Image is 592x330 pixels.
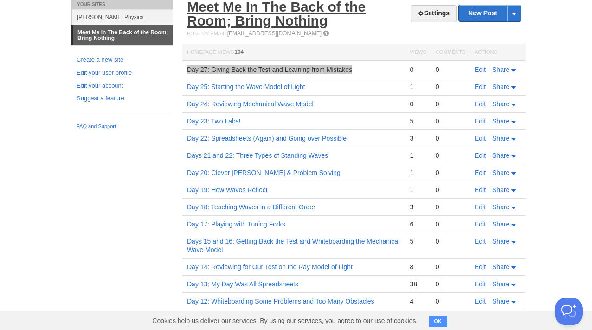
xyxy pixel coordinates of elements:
[187,169,341,176] a: Day 20: Clever [PERSON_NAME] & Problem Solving
[492,238,509,245] span: Share
[187,203,315,211] a: Day 18: Teaching Waves in a Different Order
[436,297,465,305] div: 0
[436,168,465,177] div: 0
[72,9,173,25] a: [PERSON_NAME] Physics
[187,66,352,73] a: Day 27: Giving Back the Test and Learning from Mistakes
[234,49,244,55] span: 104
[492,169,509,176] span: Share
[436,100,465,108] div: 0
[475,117,486,125] a: Edit
[475,83,486,91] a: Edit
[436,263,465,271] div: 0
[436,280,465,288] div: 0
[492,100,509,108] span: Share
[475,186,486,194] a: Edit
[405,44,431,61] th: Views
[475,135,486,142] a: Edit
[187,117,241,125] a: Day 23: Two Labs!
[492,298,509,305] span: Share
[187,280,298,288] a: Day 13: My Day Was All Spreadsheets
[187,31,225,36] span: Post by Email
[77,68,167,78] a: Edit your user profile
[411,5,457,22] a: Settings
[187,83,305,91] a: Day 25: Starting the Wave Model of Light
[77,55,167,65] a: Create a new site
[436,186,465,194] div: 0
[475,203,486,211] a: Edit
[475,66,486,73] a: Edit
[492,117,509,125] span: Share
[187,220,285,228] a: Day 17: Playing with Tuning Forks
[492,83,509,91] span: Share
[182,44,405,61] th: Homepage Views
[410,83,426,91] div: 1
[555,298,583,325] iframe: Help Scout Beacon - Open
[475,280,486,288] a: Edit
[492,186,509,194] span: Share
[410,186,426,194] div: 1
[459,5,521,21] a: New Post
[436,83,465,91] div: 0
[410,151,426,160] div: 1
[77,81,167,91] a: Edit your account
[410,117,426,125] div: 5
[187,152,328,159] a: Days 21 and 22: Three Types of Standing Waves
[77,94,167,104] a: Suggest a feature
[410,297,426,305] div: 4
[187,263,353,271] a: Day 14: Reviewing for Our Test on the Ray Model of Light
[187,186,268,194] a: Day 19: How Waves Reflect
[492,66,509,73] span: Share
[470,44,526,61] th: Actions
[475,220,486,228] a: Edit
[227,30,322,37] a: [EMAIL_ADDRESS][DOMAIN_NAME]
[492,280,509,288] span: Share
[187,100,314,108] a: Day 24: Reviewing Mechanical Wave Model
[475,169,486,176] a: Edit
[73,25,173,45] a: Meet Me In The Back of the Room; Bring Nothing
[410,237,426,246] div: 5
[187,135,347,142] a: Day 22: Spreadsheets (Again) and Going over Possible
[436,117,465,125] div: 0
[436,237,465,246] div: 0
[475,152,486,159] a: Edit
[431,44,470,61] th: Comments
[410,203,426,211] div: 3
[410,65,426,74] div: 0
[492,152,509,159] span: Share
[410,280,426,288] div: 38
[410,100,426,108] div: 0
[436,220,465,228] div: 0
[475,100,486,108] a: Edit
[410,168,426,177] div: 1
[475,263,486,271] a: Edit
[436,151,465,160] div: 0
[187,298,374,305] a: Day 12: Whiteboarding Some Problems and Too Many Obstacles
[429,316,447,327] button: OK
[492,263,509,271] span: Share
[475,298,486,305] a: Edit
[410,263,426,271] div: 8
[187,238,399,253] a: Days 15 and 16: Getting Back the Test and Whiteboarding the Mechanical Wave Model
[410,134,426,142] div: 3
[410,220,426,228] div: 6
[475,238,486,245] a: Edit
[436,203,465,211] div: 0
[492,135,509,142] span: Share
[492,220,509,228] span: Share
[436,65,465,74] div: 0
[143,311,427,330] span: Cookies help us deliver our services. By using our services, you agree to our use of cookies.
[436,134,465,142] div: 0
[492,203,509,211] span: Share
[77,123,167,131] a: FAQ and Support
